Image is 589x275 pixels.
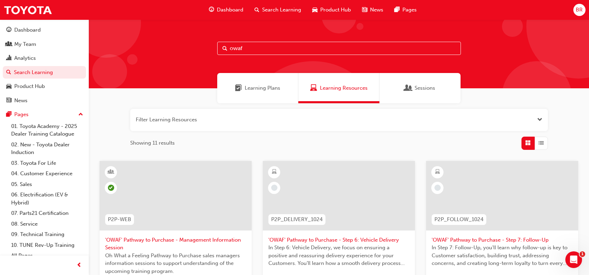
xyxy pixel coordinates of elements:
[262,6,301,14] span: Search Learning
[222,45,227,52] span: Search
[370,6,383,14] span: News
[8,139,86,158] a: 02. New - Toyota Dealer Induction
[217,42,461,55] input: Search...
[217,6,243,14] span: Dashboard
[249,3,307,17] a: search-iconSearch Learning
[362,6,367,14] span: news-icon
[3,22,86,108] button: DashboardMy TeamAnalyticsSearch LearningProduct HubNews
[6,98,11,104] span: news-icon
[434,185,441,191] span: learningRecordVerb_NONE-icon
[320,84,368,92] span: Learning Resources
[435,168,440,177] span: learningResourceType_ELEARNING-icon
[78,110,83,119] span: up-icon
[3,108,86,121] button: Pages
[8,158,86,169] a: 03. Toyota For Life
[320,6,351,14] span: Product Hub
[573,4,586,16] button: BR
[105,236,246,252] span: 'OWAF' Pathway to Purchase - Management Information Session
[8,208,86,219] a: 07. Parts21 Certification
[14,97,28,105] div: News
[6,83,11,90] span: car-icon
[14,82,45,90] div: Product Hub
[14,54,36,62] div: Analytics
[254,6,259,14] span: search-icon
[432,236,573,244] span: 'OWAF' Pathway to Purchase - Step 7: Follow-Up
[3,24,86,37] a: Dashboard
[3,2,52,18] img: Trak
[580,251,585,257] span: 1
[576,6,583,14] span: BR
[379,73,461,103] a: SessionsSessions
[525,139,531,147] span: Grid
[432,244,573,267] span: In Step 7: Follow-Up, you'll learn why follow-up is key to Customer satisfaction, building trust,...
[235,84,242,92] span: Learning Plans
[108,216,131,224] span: P2P-WEB
[77,261,82,270] span: prev-icon
[8,240,86,251] a: 10. TUNE Rev-Up Training
[389,3,422,17] a: pages-iconPages
[8,229,86,240] a: 09. Technical Training
[8,121,86,139] a: 01. Toyota Academy - 2025 Dealer Training Catalogue
[14,111,29,119] div: Pages
[268,236,409,244] span: 'OWAF' Pathway to Purchase - Step 6: Vehicle Delivery
[356,3,389,17] a: news-iconNews
[203,3,249,17] a: guage-iconDashboard
[3,52,86,65] a: Analytics
[130,139,175,147] span: Showing 11 results
[6,70,11,76] span: search-icon
[402,6,417,14] span: Pages
[3,94,86,107] a: News
[6,55,11,62] span: chart-icon
[298,73,379,103] a: Learning ResourcesLearning Resources
[539,139,544,147] span: List
[405,84,412,92] span: Sessions
[307,3,356,17] a: car-iconProduct Hub
[3,80,86,93] a: Product Hub
[6,41,11,48] span: people-icon
[271,216,323,224] span: P2P_DELIVERY_1024
[8,219,86,229] a: 08. Service
[6,27,11,33] span: guage-icon
[3,66,86,79] a: Search Learning
[209,6,214,14] span: guage-icon
[271,185,277,191] span: learningRecordVerb_NONE-icon
[415,84,435,92] span: Sessions
[3,38,86,51] a: My Team
[565,251,582,268] iframe: Intercom live chat
[8,189,86,208] a: 06. Electrification (EV & Hybrid)
[14,26,41,34] div: Dashboard
[217,73,298,103] a: Learning PlansLearning Plans
[8,179,86,190] a: 05. Sales
[245,84,280,92] span: Learning Plans
[537,116,542,124] button: Open the filter
[6,112,11,118] span: pages-icon
[434,216,484,224] span: P2P_FOLLOW_1024
[108,185,114,191] span: learningRecordVerb_ATTEND-icon
[8,168,86,179] a: 04. Customer Experience
[14,40,36,48] div: My Team
[310,84,317,92] span: Learning Resources
[109,168,113,177] span: learningResourceType_INSTRUCTOR_LED-icon
[268,244,409,267] span: In Step 6: Vehicle Delivery, we focus on ensuring a positive and reassuring delivery experience f...
[272,168,277,177] span: learningResourceType_ELEARNING-icon
[394,6,400,14] span: pages-icon
[312,6,317,14] span: car-icon
[8,250,86,261] a: All Pages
